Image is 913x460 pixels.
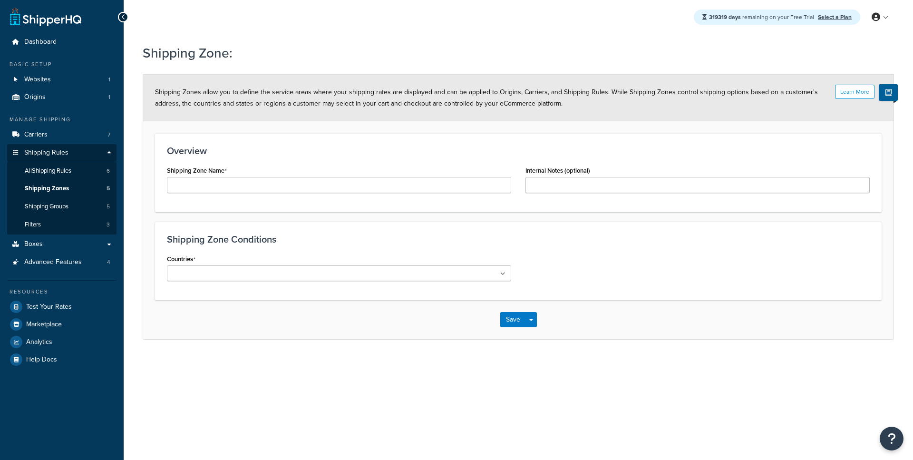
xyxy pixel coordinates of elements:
span: Advanced Features [24,258,82,266]
a: Boxes [7,235,117,253]
a: Shipping Rules [7,144,117,162]
a: Shipping Groups5 [7,198,117,215]
span: 4 [107,258,110,266]
a: Analytics [7,333,117,351]
li: Shipping Zones [7,180,117,197]
span: 5 [107,203,110,211]
span: 5 [107,185,110,193]
div: Resources [7,288,117,296]
span: 6 [107,167,110,175]
span: 3 [107,221,110,229]
span: Boxes [24,240,43,248]
h3: Overview [167,146,870,156]
a: Marketplace [7,316,117,333]
span: Shipping Zones [25,185,69,193]
label: Countries [167,255,195,263]
li: Filters [7,216,117,234]
a: AllShipping Rules6 [7,162,117,180]
a: Help Docs [7,351,117,368]
a: Shipping Zones5 [7,180,117,197]
button: Show Help Docs [879,84,898,101]
strong: 319319 days [709,13,741,21]
button: Save [500,312,526,327]
li: Carriers [7,126,117,144]
span: Test Your Rates [26,303,72,311]
span: Shipping Rules [24,149,68,157]
a: Dashboard [7,33,117,51]
span: 1 [108,93,110,101]
a: Advanced Features4 [7,254,117,271]
label: Internal Notes (optional) [525,167,590,174]
div: Basic Setup [7,60,117,69]
span: Marketplace [26,321,62,329]
label: Shipping Zone Name [167,167,227,175]
a: Select a Plan [818,13,852,21]
span: 7 [107,131,110,139]
button: Open Resource Center [880,427,903,450]
li: Origins [7,88,117,106]
span: Analytics [26,338,52,346]
h1: Shipping Zone: [143,44,882,62]
span: remaining on your Free Trial [709,13,816,21]
a: Carriers7 [7,126,117,144]
a: Origins1 [7,88,117,106]
span: Shipping Groups [25,203,68,211]
a: Test Your Rates [7,298,117,315]
li: Websites [7,71,117,88]
span: Shipping Zones allow you to define the service areas where your shipping rates are displayed and ... [155,87,818,108]
span: Carriers [24,131,48,139]
span: 1 [108,76,110,84]
span: Filters [25,221,41,229]
li: Advanced Features [7,254,117,271]
a: Websites1 [7,71,117,88]
a: Filters3 [7,216,117,234]
span: Help Docs [26,356,57,364]
button: Learn More [835,85,874,99]
li: Shipping Groups [7,198,117,215]
span: Origins [24,93,46,101]
h3: Shipping Zone Conditions [167,234,870,245]
span: Dashboard [24,38,57,46]
span: All Shipping Rules [25,167,71,175]
div: Manage Shipping [7,116,117,124]
li: Shipping Rules [7,144,117,235]
span: Websites [24,76,51,84]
